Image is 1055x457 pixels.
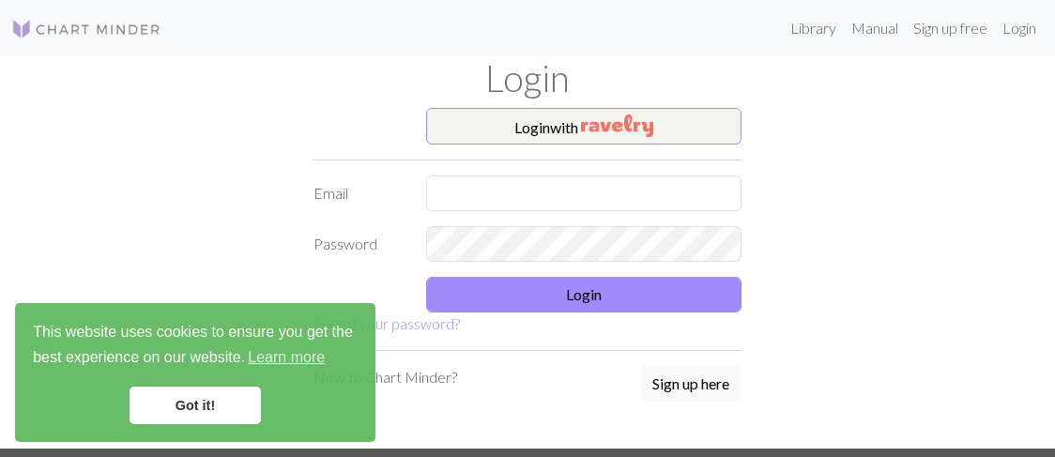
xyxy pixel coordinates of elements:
label: Email [302,175,415,211]
a: Library [783,9,844,47]
label: Password [302,226,415,262]
a: learn more about cookies [245,343,328,372]
button: Sign up here [640,366,742,402]
h1: Login [77,56,978,100]
img: Ravelry [581,114,653,137]
span: This website uses cookies to ensure you get the best experience on our website. [33,321,358,372]
a: Sign up here [640,366,742,404]
a: Sign up free [906,9,995,47]
button: Loginwith [426,108,742,145]
button: Login [426,277,742,312]
a: Login [995,9,1044,47]
p: New to Chart Minder? [313,366,457,388]
img: Logo [11,18,161,40]
a: Forgot your password? [313,314,460,332]
a: dismiss cookie message [130,387,261,424]
a: Manual [844,9,906,47]
div: cookieconsent [15,303,375,442]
